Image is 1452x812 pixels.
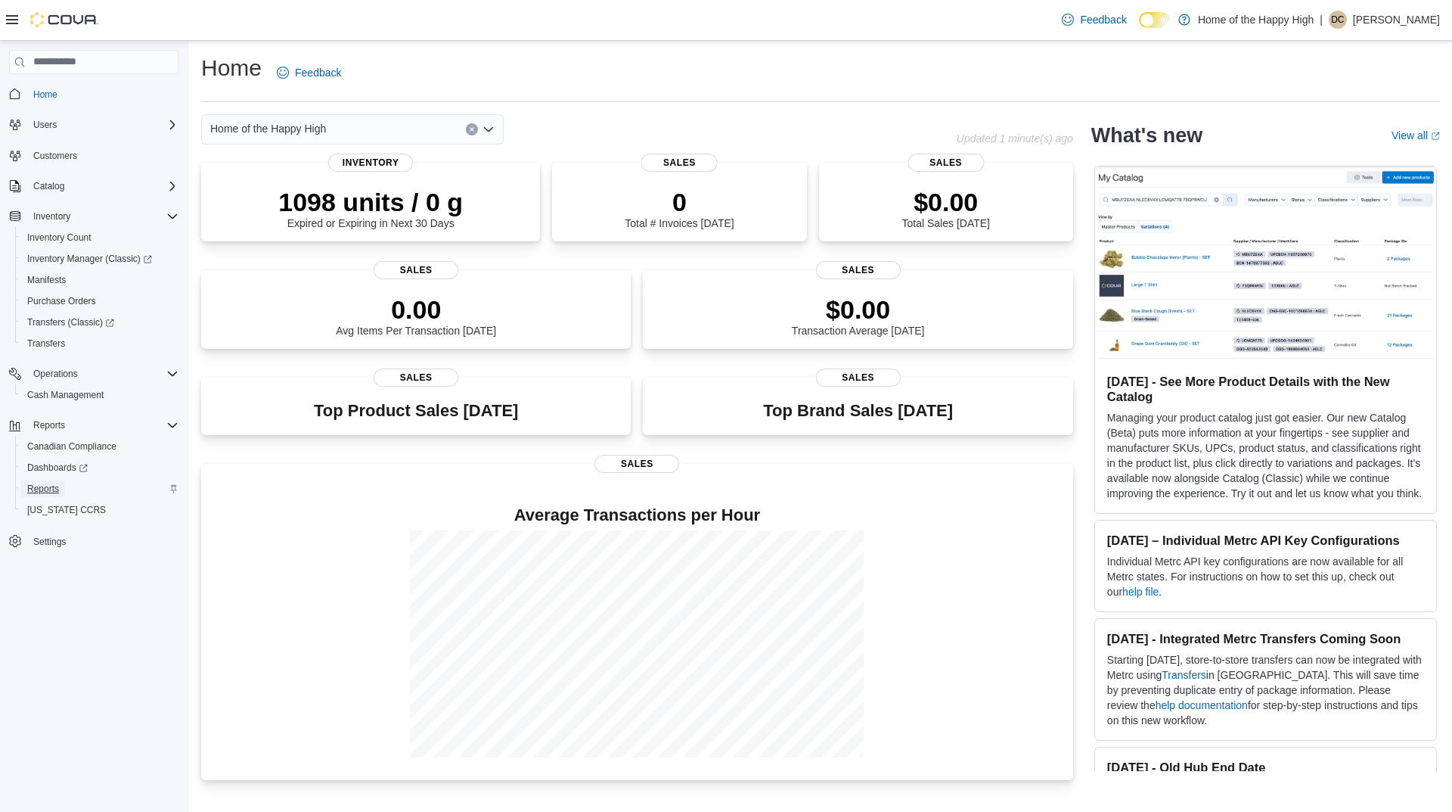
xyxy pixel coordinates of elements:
[3,530,185,552] button: Settings
[1139,28,1140,29] span: Dark Mode
[792,294,925,337] div: Transaction Average [DATE]
[336,294,496,325] p: 0.00
[3,363,185,384] button: Operations
[957,132,1073,145] p: Updated 1 minute(s) ago
[1107,374,1424,404] h3: [DATE] - See More Product Details with the New Catalog
[27,389,104,401] span: Cash Management
[21,501,178,519] span: Washington CCRS
[21,292,178,310] span: Purchase Orders
[15,457,185,478] a: Dashboards
[21,292,102,310] a: Purchase Orders
[763,402,953,420] h3: Top Brand Sales [DATE]
[27,462,88,474] span: Dashboards
[1080,12,1126,27] span: Feedback
[3,145,185,166] button: Customers
[3,415,185,436] button: Reports
[1329,11,1347,29] div: Destiny Clausner
[27,316,114,328] span: Transfers (Classic)
[27,504,106,516] span: [US_STATE] CCRS
[816,369,901,387] span: Sales
[792,294,925,325] p: $0.00
[1331,11,1344,29] span: DC
[1107,652,1424,728] p: Starting [DATE], store-to-store transfers can now be integrated with Metrc using in [GEOGRAPHIC_D...
[27,416,178,434] span: Reports
[1162,669,1206,681] a: Transfers
[15,248,185,269] a: Inventory Manager (Classic)
[15,291,185,312] button: Purchase Orders
[15,436,185,457] button: Canadian Compliance
[27,147,83,165] a: Customers
[314,402,518,420] h3: Top Product Sales [DATE]
[27,177,178,195] span: Catalog
[15,312,185,333] a: Transfers (Classic)
[21,334,71,353] a: Transfers
[902,187,990,217] p: $0.00
[295,65,341,80] span: Feedback
[33,536,66,548] span: Settings
[641,154,718,172] span: Sales
[27,85,178,104] span: Home
[625,187,734,229] div: Total # Invoices [DATE]
[27,440,116,453] span: Canadian Compliance
[201,53,262,83] h1: Home
[21,271,178,289] span: Manifests
[1056,5,1132,35] a: Feedback
[27,86,64,104] a: Home
[27,207,76,226] button: Inventory
[1107,554,1424,599] p: Individual Metrc API key configurations are now available for all Metrc states. For instructions ...
[27,533,72,551] a: Settings
[271,58,347,88] a: Feedback
[27,531,178,550] span: Settings
[33,368,78,380] span: Operations
[3,206,185,227] button: Inventory
[482,123,495,135] button: Open list of options
[27,483,59,495] span: Reports
[3,114,185,135] button: Users
[15,333,185,354] button: Transfers
[278,187,463,217] p: 1098 units / 0 g
[1139,12,1171,28] input: Dark Mode
[33,419,65,431] span: Reports
[27,232,92,244] span: Inventory Count
[21,334,178,353] span: Transfers
[1431,132,1440,141] svg: External link
[594,455,679,473] span: Sales
[21,271,72,289] a: Manifests
[210,120,326,138] span: Home of the Happy High
[33,89,57,101] span: Home
[15,499,185,521] button: [US_STATE] CCRS
[374,369,458,387] span: Sales
[1156,699,1248,711] a: help documentation
[27,338,65,350] span: Transfers
[30,12,98,27] img: Cova
[3,176,185,197] button: Catalog
[21,437,123,456] a: Canadian Compliance
[21,501,112,519] a: [US_STATE] CCRS
[21,250,178,268] span: Inventory Manager (Classic)
[1122,586,1159,598] a: help file
[1198,11,1314,29] p: Home of the Happy High
[374,261,458,279] span: Sales
[27,116,63,134] button: Users
[1107,760,1424,775] h3: [DATE] - Old Hub End Date
[21,480,178,498] span: Reports
[21,250,158,268] a: Inventory Manager (Classic)
[21,480,65,498] a: Reports
[21,437,178,456] span: Canadian Compliance
[33,150,77,162] span: Customers
[15,384,185,406] button: Cash Management
[336,294,496,337] div: Avg Items Per Transaction [DATE]
[15,227,185,248] button: Inventory Count
[27,274,66,286] span: Manifests
[27,416,71,434] button: Reports
[278,187,463,229] div: Expired or Expiring in Next 30 Days
[466,123,478,135] button: Clear input
[902,187,990,229] div: Total Sales [DATE]
[27,253,152,265] span: Inventory Manager (Classic)
[15,478,185,499] button: Reports
[1391,129,1440,142] a: View allExternal link
[21,229,178,247] span: Inventory Count
[21,386,178,404] span: Cash Management
[27,177,70,195] button: Catalog
[1091,123,1202,148] h2: What's new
